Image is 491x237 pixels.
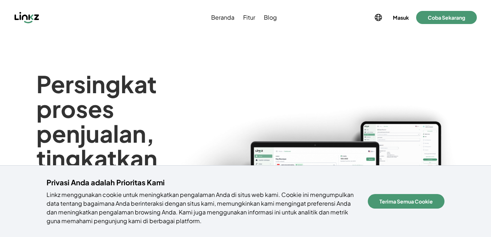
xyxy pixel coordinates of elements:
[262,13,278,22] a: Blog
[416,11,477,24] button: Coba Sekarang
[210,13,236,22] a: Beranda
[264,13,277,22] span: Blog
[242,13,257,22] a: Fitur
[36,71,204,195] h1: Persingkat proses penjualan, tingkatkan bisnis.
[15,12,39,23] img: Linkz logo
[211,13,234,22] span: Beranda
[47,190,359,225] p: Linkz menggunakan cookie untuk meningkatkan pengalaman Anda di situs web kami. Cookie ini mengump...
[391,12,410,23] button: Masuk
[368,194,444,209] button: Terima Semua Cookie
[243,13,255,22] span: Fitur
[47,177,359,187] h4: Privasi Anda adalah Prioritas Kami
